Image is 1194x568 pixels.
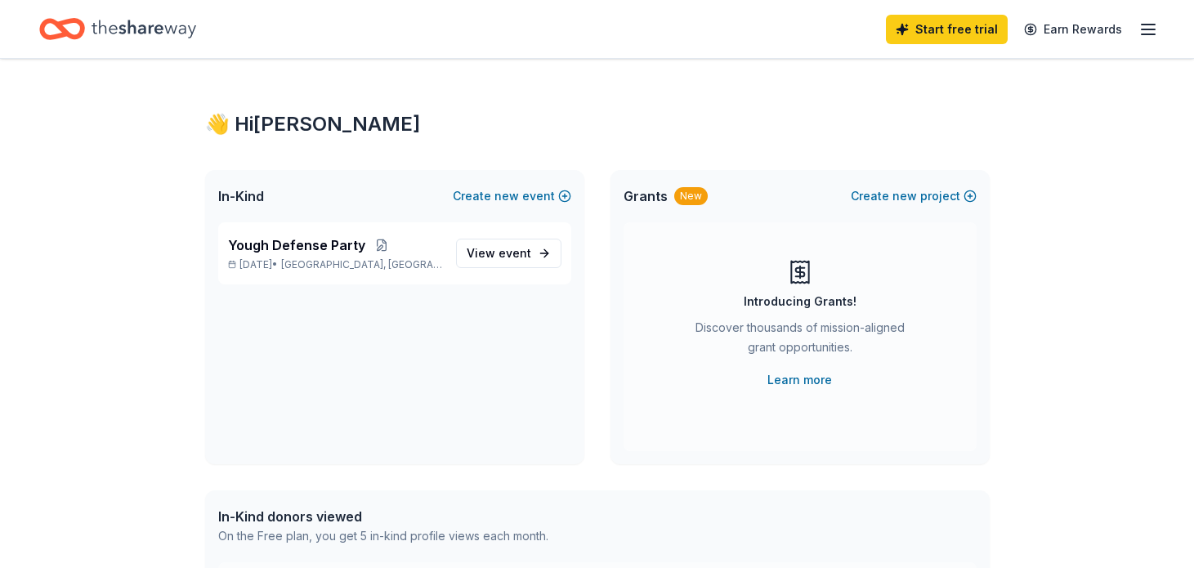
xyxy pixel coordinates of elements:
span: new [494,186,519,206]
span: In-Kind [218,186,264,206]
button: Createnewevent [453,186,571,206]
div: On the Free plan, you get 5 in-kind profile views each month. [218,526,548,546]
div: In-Kind donors viewed [218,507,548,526]
a: View event [456,239,561,268]
div: Discover thousands of mission-aligned grant opportunities. [689,318,911,364]
span: event [499,246,531,260]
div: Introducing Grants! [744,292,856,311]
span: [GEOGRAPHIC_DATA], [GEOGRAPHIC_DATA] [281,258,442,271]
a: Earn Rewards [1014,15,1132,44]
div: 👋 Hi [PERSON_NAME] [205,111,990,137]
span: new [892,186,917,206]
span: View [467,244,531,263]
a: Home [39,10,196,48]
a: Start free trial [886,15,1008,44]
button: Createnewproject [851,186,977,206]
p: [DATE] • [228,258,443,271]
div: New [674,187,708,205]
span: Grants [624,186,668,206]
span: Yough Defense Party [228,235,365,255]
a: Learn more [767,370,832,390]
